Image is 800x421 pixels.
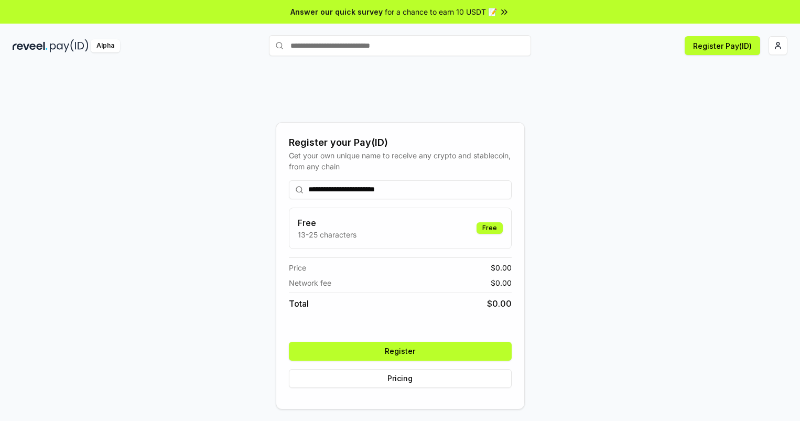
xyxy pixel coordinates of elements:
[290,6,383,17] span: Answer our quick survey
[289,262,306,273] span: Price
[13,39,48,52] img: reveel_dark
[491,277,512,288] span: $ 0.00
[289,297,309,310] span: Total
[289,342,512,361] button: Register
[298,229,356,240] p: 13-25 characters
[289,369,512,388] button: Pricing
[298,217,356,229] h3: Free
[385,6,497,17] span: for a chance to earn 10 USDT 📝
[91,39,120,52] div: Alpha
[477,222,503,234] div: Free
[491,262,512,273] span: $ 0.00
[289,277,331,288] span: Network fee
[289,150,512,172] div: Get your own unique name to receive any crypto and stablecoin, from any chain
[685,36,760,55] button: Register Pay(ID)
[487,297,512,310] span: $ 0.00
[289,135,512,150] div: Register your Pay(ID)
[50,39,89,52] img: pay_id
